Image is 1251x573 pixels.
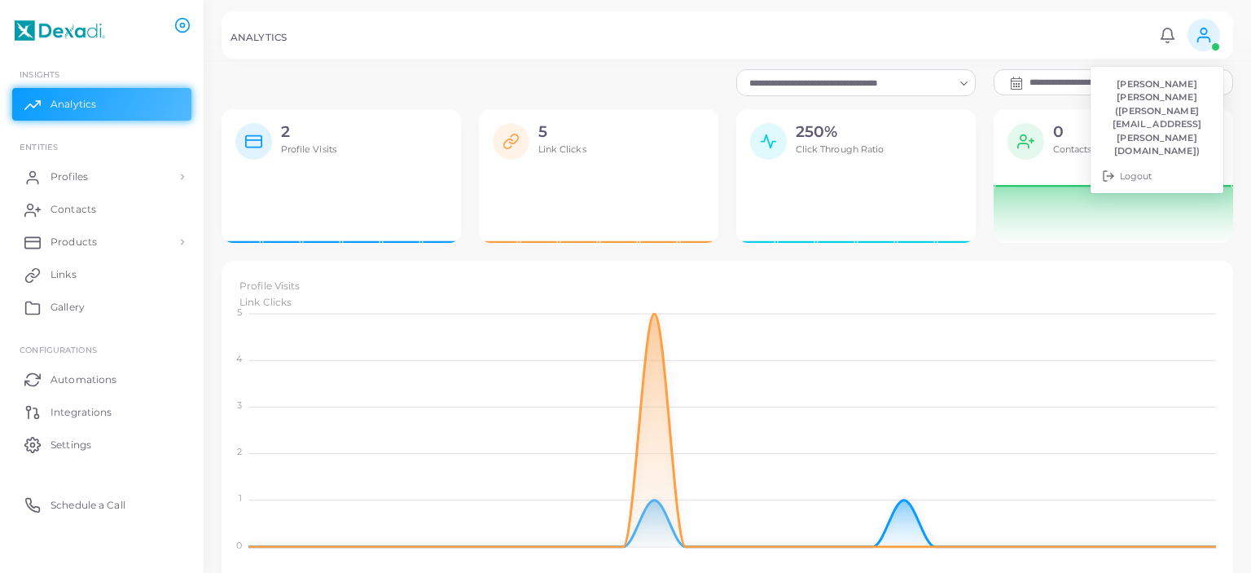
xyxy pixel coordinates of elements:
span: Schedule a Call [50,498,125,513]
a: Gallery [12,291,191,324]
span: Settings [50,438,91,452]
a: Contacts [12,193,191,226]
tspan: 1 [239,492,242,504]
a: Schedule a Call [12,488,191,521]
a: Links [12,258,191,291]
h2: 2 [281,123,337,142]
div: Search for option [736,69,976,95]
span: Profiles [50,170,88,184]
span: Automations [50,372,116,387]
a: Automations [12,363,191,395]
span: Logout [1120,170,1152,183]
span: Analytics [50,97,96,112]
span: Configurations [20,345,97,355]
a: Settings [12,428,191,461]
a: Integrations [12,395,191,428]
tspan: 4 [236,353,243,364]
h2: 5 [538,123,586,142]
span: Click Through Ratio [796,143,884,155]
h2: 250% [796,123,884,142]
span: Link Clicks [538,143,586,155]
img: logo [15,15,105,46]
span: INSIGHTS [20,69,59,79]
tspan: 5 [237,306,242,318]
tspan: 2 [237,446,242,457]
a: Profiles [12,161,191,193]
span: Profile Visits [281,143,337,155]
span: ENTITIES [20,142,58,152]
span: Integrations [50,405,112,420]
h2: 0 [1053,123,1092,142]
tspan: 3 [237,399,242,411]
input: Search for option [744,74,954,92]
tspan: 0 [236,540,242,551]
span: Products [50,235,97,249]
span: Links [50,267,77,282]
span: Link Clicks [239,296,292,308]
span: Gallery [50,300,85,315]
span: Contacts [1053,143,1092,155]
a: Analytics [12,88,191,121]
span: Profile Visits [239,280,301,292]
span: Contacts [50,202,96,217]
a: Products [12,226,191,258]
h5: ANALYTICS [230,32,287,43]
